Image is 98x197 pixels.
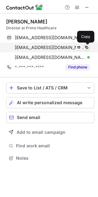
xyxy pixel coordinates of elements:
[17,130,65,135] span: Add to email campaign
[6,142,94,150] button: Find work email
[65,64,90,70] button: Reveal Button
[6,4,43,11] img: ContactOut v5.3.10
[17,100,82,105] span: AI write personalized message
[15,55,85,60] span: [EMAIL_ADDRESS][DOMAIN_NAME]
[6,18,47,25] div: [PERSON_NAME]
[6,154,94,162] button: Notes
[16,143,92,149] span: Find work email
[6,112,94,123] button: Send email
[16,155,92,161] span: Notes
[6,82,94,93] button: save-profile-one-click
[17,115,40,120] span: Send email
[15,35,85,40] span: [EMAIL_ADDRESS][DOMAIN_NAME]
[17,85,84,90] div: Save to List / ATS / CRM
[6,97,94,108] button: AI write personalized message
[6,25,94,31] div: Director at Prime Healthcare
[6,127,94,138] button: Add to email campaign
[15,45,85,50] span: [EMAIL_ADDRESS][DOMAIN_NAME]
